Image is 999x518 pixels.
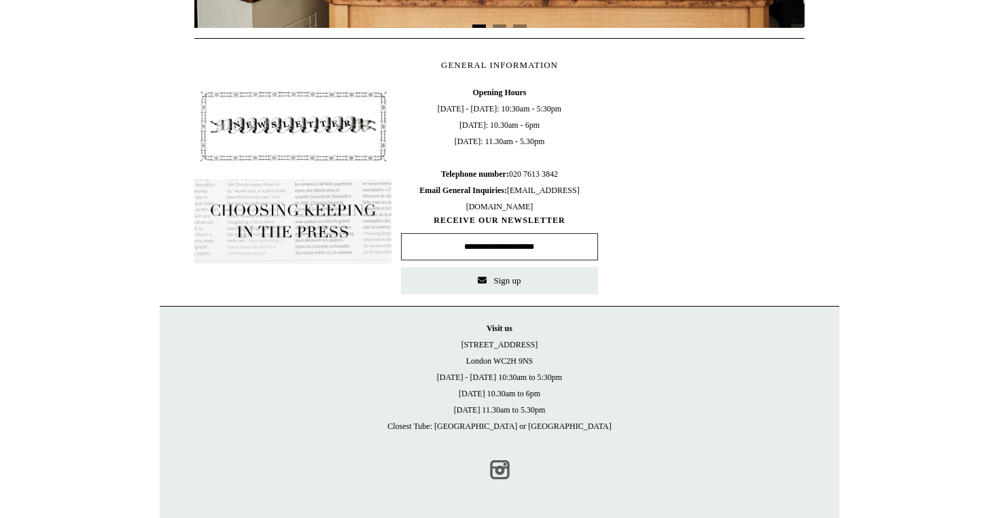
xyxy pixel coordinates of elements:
img: pf-635a2b01-aa89-4342-bbcd-4371b60f588c--In-the-press-Button_1200x.jpg [194,179,391,264]
button: Sign up [401,267,598,294]
b: Opening Hours [472,88,526,97]
img: pf-4db91bb9--1305-Newsletter-Button_1200x.jpg [194,84,391,169]
button: Page 1 [472,24,486,28]
span: RECEIVE OUR NEWSLETTER [401,215,598,226]
a: Instagram [485,455,514,485]
p: [STREET_ADDRESS] London WC2H 9NS [DATE] - [DATE] 10:30am to 5:30pm [DATE] 10.30am to 6pm [DATE] 1... [173,320,826,434]
span: Sign up [493,275,521,286]
iframe: google_map [608,84,805,288]
b: : [506,169,509,179]
strong: Visit us [487,324,512,333]
span: GENERAL INFORMATION [441,60,558,70]
span: [DATE] - [DATE]: 10:30am - 5:30pm [DATE]: 10.30am - 6pm [DATE]: 11.30am - 5.30pm 020 7613 3842 [401,84,598,215]
button: Page 2 [493,24,506,28]
b: Telephone number [441,169,509,179]
b: Email General Inquiries: [419,186,507,195]
span: [EMAIL_ADDRESS][DOMAIN_NAME] [419,186,579,211]
button: Page 3 [513,24,527,28]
